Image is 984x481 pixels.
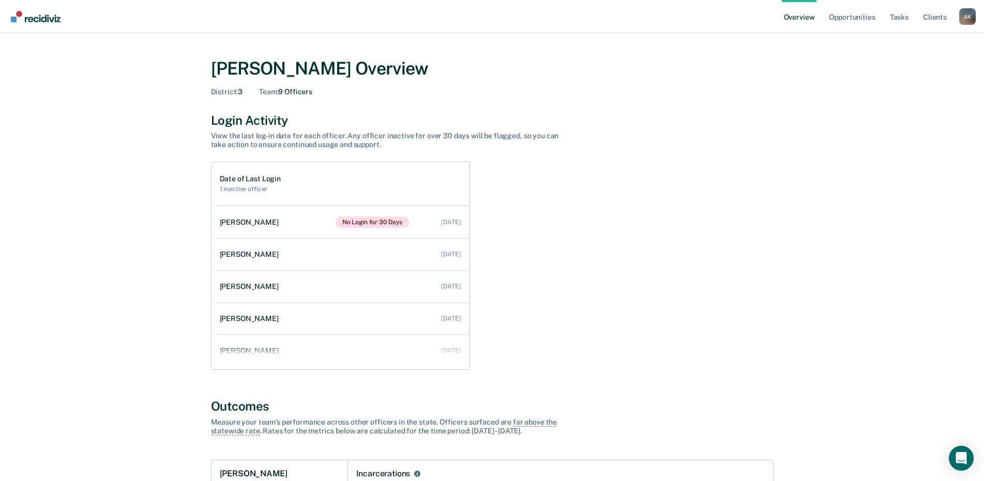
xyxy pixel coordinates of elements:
[259,88,278,96] span: Team :
[216,272,470,301] a: [PERSON_NAME] [DATE]
[441,283,461,290] div: [DATE]
[412,469,422,479] button: Incarcerations
[220,282,283,291] div: [PERSON_NAME]
[959,8,976,25] button: Profile dropdown button
[211,88,238,96] span: District :
[211,399,774,414] div: Outcomes
[11,11,60,22] img: Recidiviz
[220,469,287,479] h1: [PERSON_NAME]
[220,185,281,193] h2: 1 inactive officer
[216,336,470,366] a: [PERSON_NAME] [DATE]
[211,88,243,96] div: 3
[336,216,410,228] span: No Login for 30 Days
[211,418,573,435] div: Measure your team’s performance across other officer s in the state. Officer s surfaced are . Rat...
[211,132,573,149] div: View the last log-in date for each officer. Any officer inactive for over 30 days will be flagged...
[441,315,461,322] div: [DATE]
[211,418,557,435] span: far above the statewide rate
[441,347,461,354] div: [DATE]
[211,113,774,128] div: Login Activity
[216,206,470,238] a: [PERSON_NAME]No Login for 30 Days [DATE]
[220,250,283,259] div: [PERSON_NAME]
[949,446,974,471] div: Open Intercom Messenger
[220,218,283,227] div: [PERSON_NAME]
[259,88,312,96] div: 9 Officers
[211,58,774,79] div: [PERSON_NAME] Overview
[356,469,411,479] div: Incarcerations
[220,314,283,323] div: [PERSON_NAME]
[216,240,470,269] a: [PERSON_NAME] [DATE]
[220,174,281,183] h1: Date of Last Login
[959,8,976,25] div: A K
[441,251,461,258] div: [DATE]
[220,346,283,355] div: [PERSON_NAME]
[216,304,470,333] a: [PERSON_NAME] [DATE]
[441,218,461,226] div: [DATE]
